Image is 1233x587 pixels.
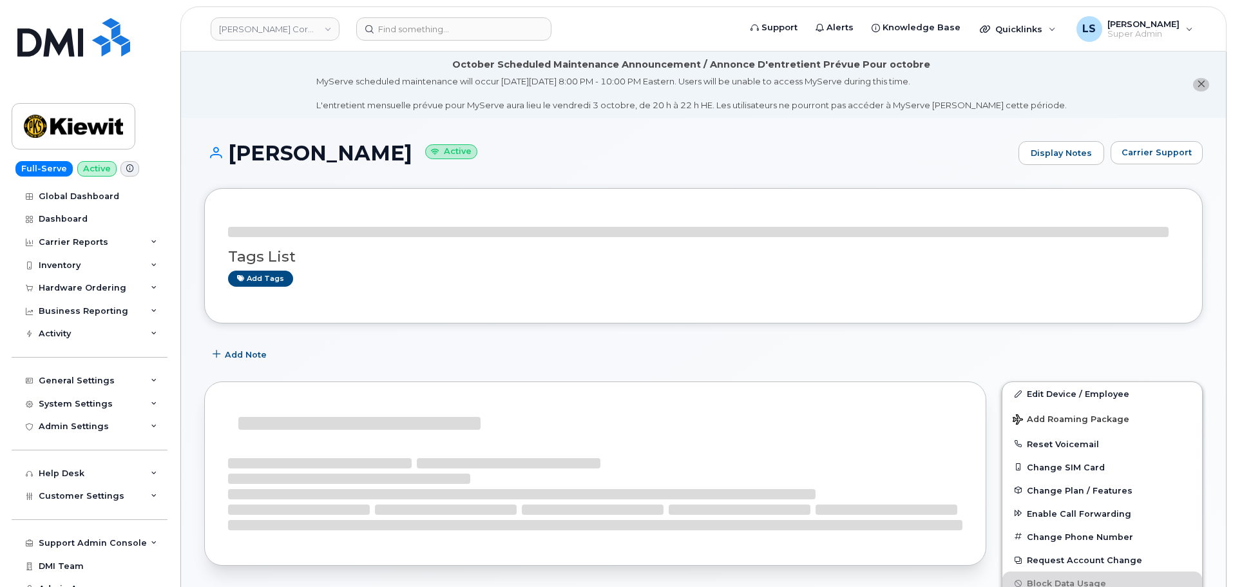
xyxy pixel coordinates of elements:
h3: Tags List [228,249,1179,265]
button: Add Note [204,343,278,366]
span: Enable Call Forwarding [1027,508,1131,518]
span: Carrier Support [1122,146,1192,159]
button: Enable Call Forwarding [1002,502,1202,525]
button: Add Roaming Package [1002,405,1202,432]
span: Add Note [225,349,267,361]
span: Change Plan / Features [1027,485,1133,495]
button: Carrier Support [1111,141,1203,164]
button: Reset Voicemail [1002,432,1202,456]
a: Display Notes [1018,141,1104,166]
button: Change Plan / Features [1002,479,1202,502]
a: Add tags [228,271,293,287]
span: Add Roaming Package [1013,414,1129,427]
div: October Scheduled Maintenance Announcement / Annonce D'entretient Prévue Pour octobre [452,58,930,72]
small: Active [425,144,477,159]
h1: [PERSON_NAME] [204,142,1012,164]
button: Change Phone Number [1002,525,1202,548]
button: close notification [1193,78,1209,91]
button: Request Account Change [1002,548,1202,572]
button: Change SIM Card [1002,456,1202,479]
a: Edit Device / Employee [1002,382,1202,405]
div: MyServe scheduled maintenance will occur [DATE][DATE] 8:00 PM - 10:00 PM Eastern. Users will be u... [316,75,1067,111]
